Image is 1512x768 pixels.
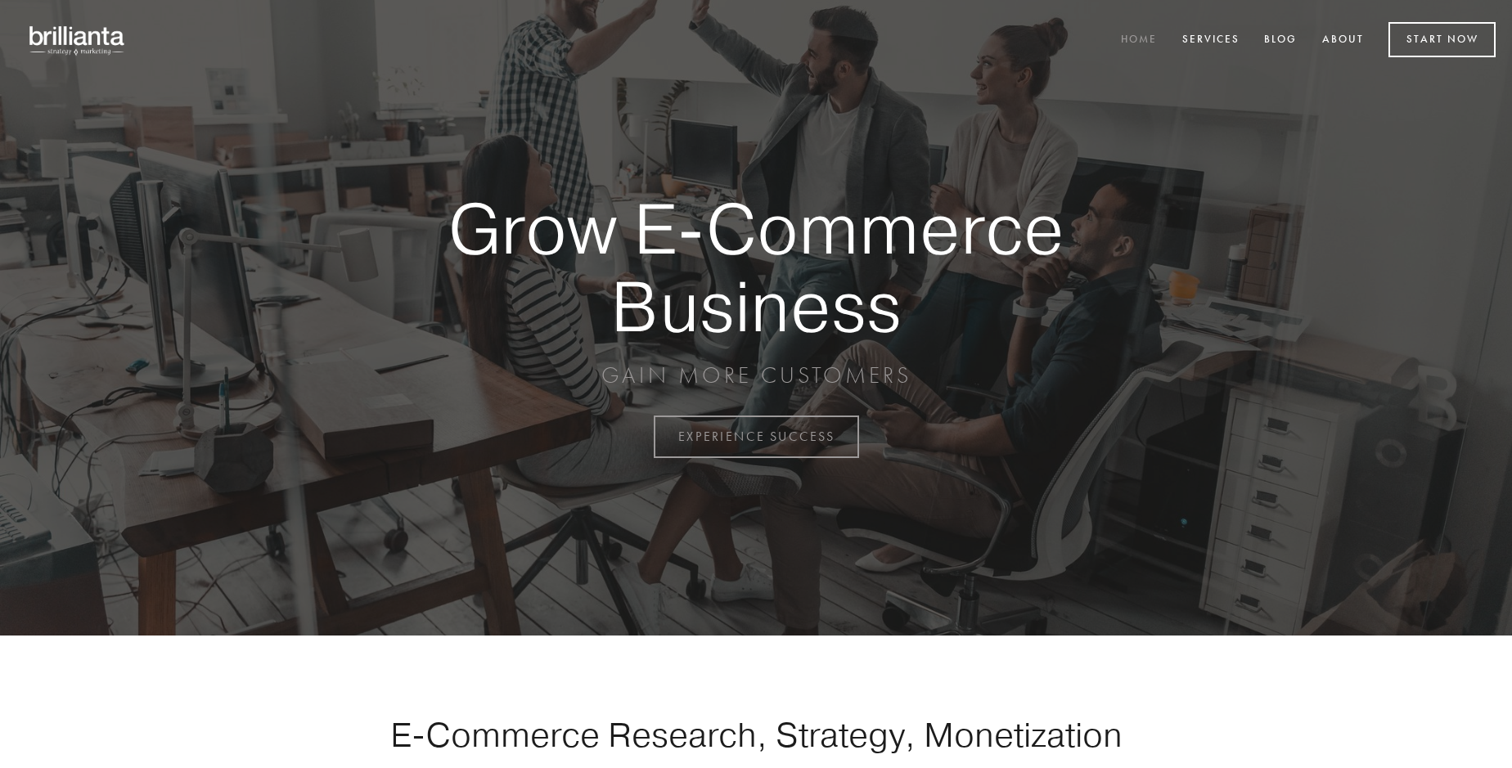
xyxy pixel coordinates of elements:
a: About [1312,27,1375,54]
a: EXPERIENCE SUCCESS [654,415,859,458]
a: Home [1110,27,1168,54]
strong: Grow E-Commerce Business [391,190,1121,344]
a: Start Now [1388,22,1496,57]
a: Blog [1253,27,1307,54]
p: GAIN MORE CUSTOMERS [391,361,1121,390]
h1: E-Commerce Research, Strategy, Monetization [339,714,1173,755]
img: brillianta - research, strategy, marketing [16,16,139,64]
a: Services [1172,27,1250,54]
